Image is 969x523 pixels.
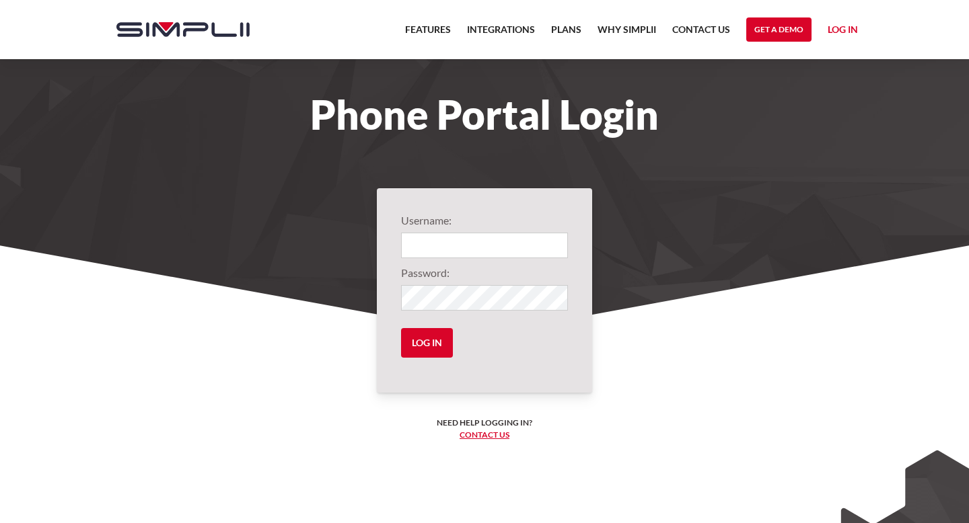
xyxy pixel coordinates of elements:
[551,22,581,46] a: Plans
[672,22,730,46] a: Contact US
[405,22,451,46] a: Features
[401,265,568,281] label: Password:
[401,212,568,229] label: Username:
[746,17,812,42] a: Get a Demo
[103,99,866,129] h1: Phone Portal Login
[401,212,568,368] form: Login
[437,417,532,441] h6: Need help logging in? ‍
[116,22,250,37] img: Simplii
[401,328,453,358] input: Log in
[828,22,858,42] a: Log in
[467,22,535,46] a: Integrations
[598,22,656,46] a: Why Simplii
[460,430,509,440] a: Contact us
